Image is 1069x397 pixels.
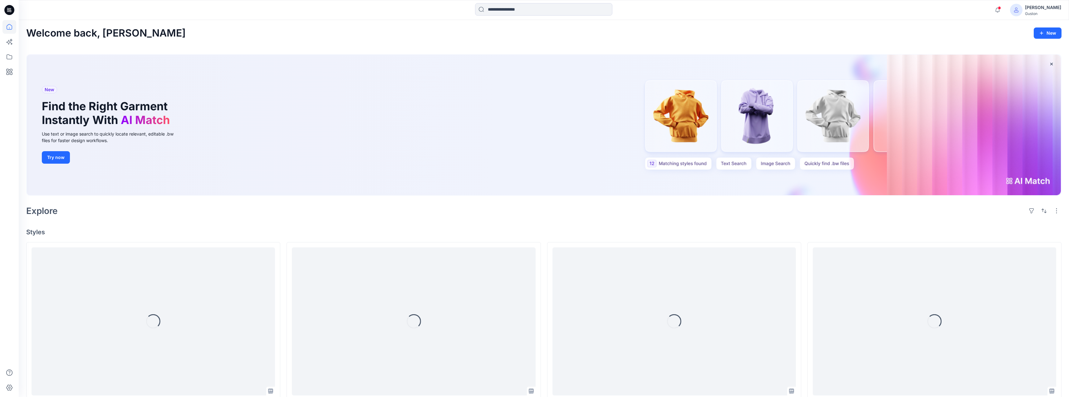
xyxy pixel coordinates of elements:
[42,131,182,144] div: Use text or image search to quickly locate relevant, editable .bw files for faster design workflows.
[1034,27,1062,39] button: New
[45,86,54,93] span: New
[1025,4,1061,11] div: [PERSON_NAME]
[42,100,173,127] h1: Find the Right Garment Instantly With
[1014,7,1019,12] svg: avatar
[26,228,1062,236] h4: Styles
[121,113,170,127] span: AI Match
[26,206,58,216] h2: Explore
[1025,11,1061,16] div: Guston
[26,27,186,39] h2: Welcome back, [PERSON_NAME]
[42,151,70,164] button: Try now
